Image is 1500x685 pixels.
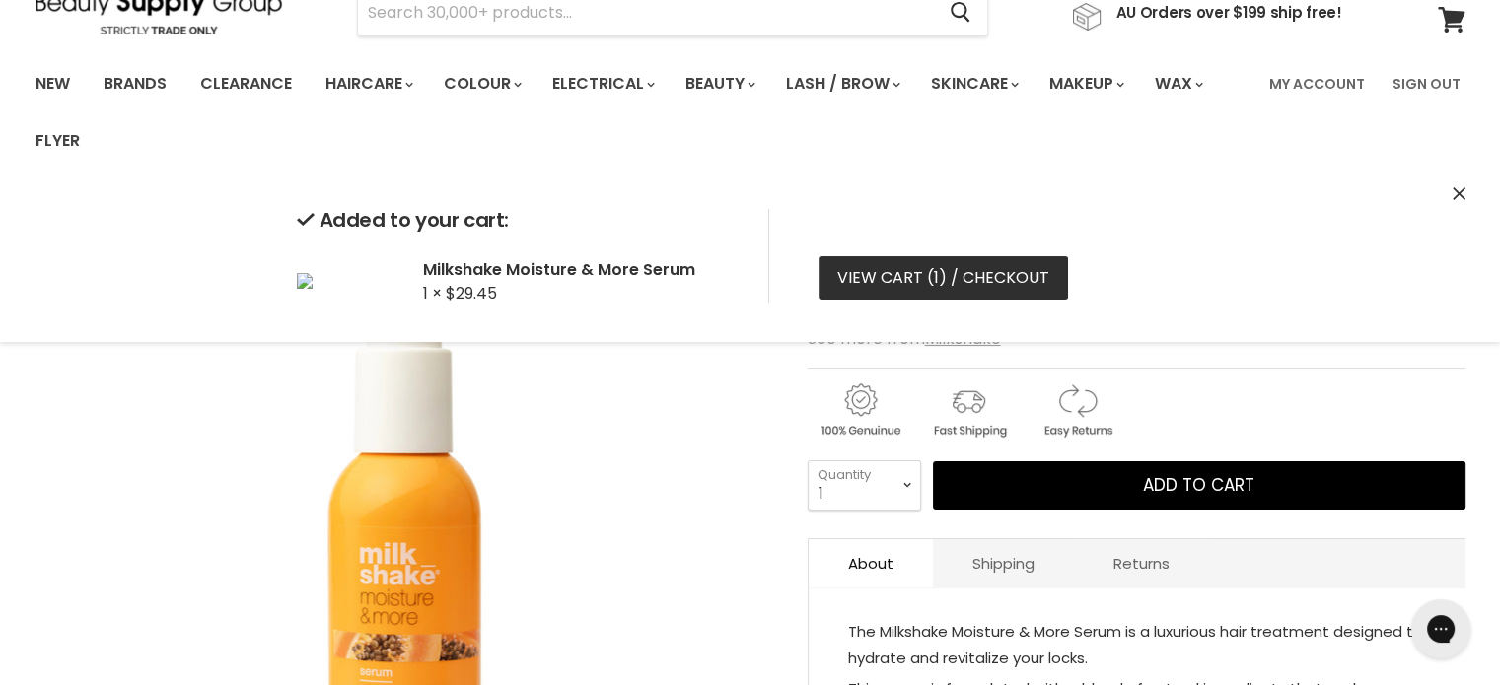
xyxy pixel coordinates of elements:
[297,273,313,289] img: Milkshake Moisture & More Serum
[1143,473,1254,497] span: Add to cart
[423,282,442,305] span: 1 ×
[916,380,1021,441] img: shipping.gif
[933,461,1465,511] button: Add to cart
[446,282,497,305] span: $29.45
[89,63,181,104] a: Brands
[1025,380,1129,441] img: returns.gif
[819,256,1068,300] a: View cart (1) / Checkout
[808,380,912,441] img: genuine.gif
[916,63,1031,104] a: Skincare
[311,63,425,104] a: Haircare
[808,460,921,510] select: Quantity
[1401,592,1480,665] iframe: Gorgias live chat messenger
[809,539,933,587] a: About
[1257,63,1377,104] a: My Account
[537,63,667,104] a: Electrical
[933,539,1074,587] a: Shipping
[1453,184,1465,205] button: Close
[1381,63,1472,104] a: Sign Out
[11,55,1490,170] nav: Main
[21,55,1257,170] ul: Main menu
[671,63,767,104] a: Beauty
[1074,539,1209,587] a: Returns
[429,63,534,104] a: Colour
[1140,63,1215,104] a: Wax
[771,63,912,104] a: Lash / Brow
[21,120,95,162] a: Flyer
[848,618,1426,675] p: The Milkshake Moisture & More Serum is a luxurious hair treatment designed to hydrate and revital...
[934,266,939,289] span: 1
[1035,63,1136,104] a: Makeup
[423,259,737,280] h2: Milkshake Moisture & More Serum
[297,209,737,232] h2: Added to your cart:
[185,63,307,104] a: Clearance
[21,63,85,104] a: New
